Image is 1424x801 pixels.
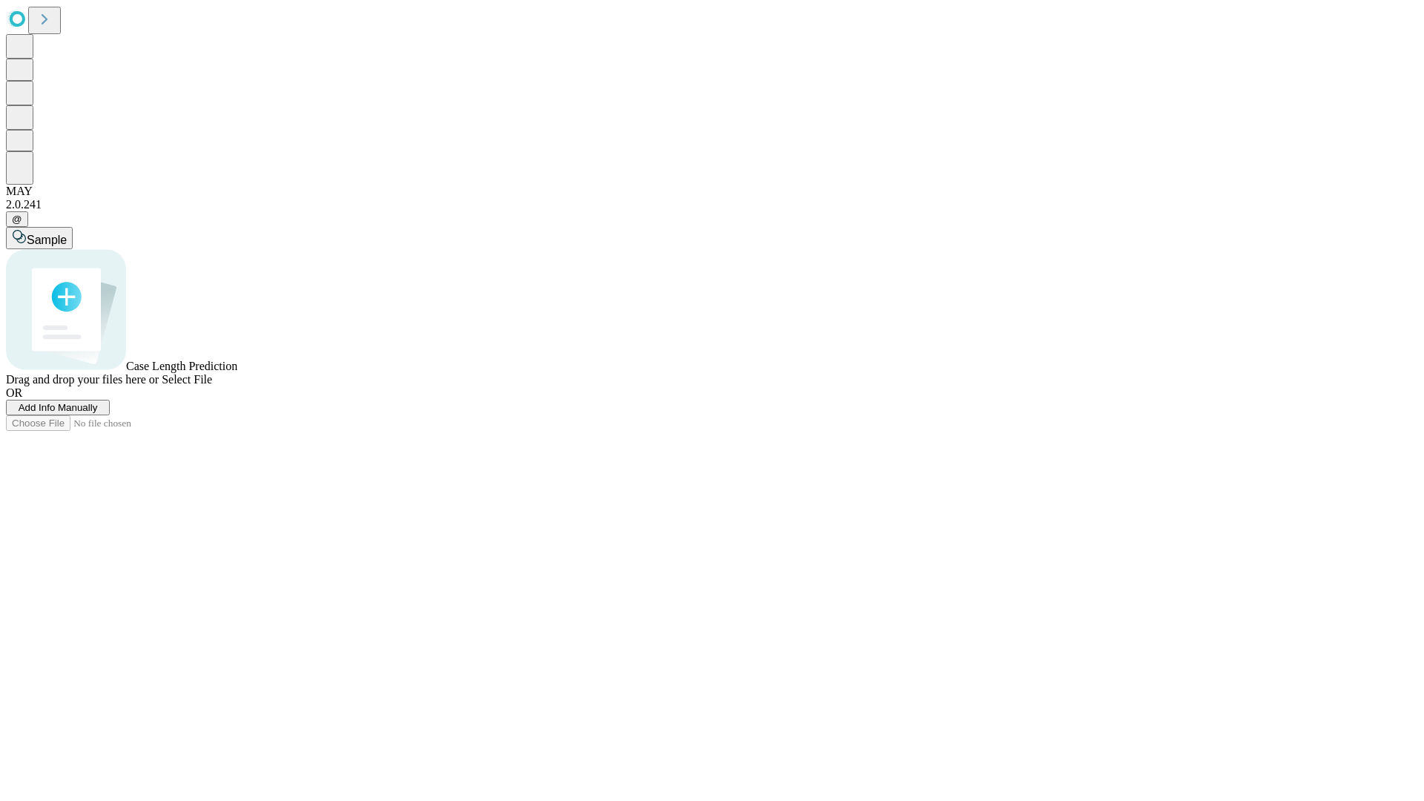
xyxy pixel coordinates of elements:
span: Sample [27,234,67,246]
span: Select File [162,373,212,386]
button: Sample [6,227,73,249]
button: Add Info Manually [6,400,110,415]
span: Drag and drop your files here or [6,373,159,386]
span: Add Info Manually [19,402,98,413]
button: @ [6,211,28,227]
span: @ [12,214,22,225]
div: 2.0.241 [6,198,1418,211]
span: OR [6,386,22,399]
div: MAY [6,185,1418,198]
span: Case Length Prediction [126,360,237,372]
